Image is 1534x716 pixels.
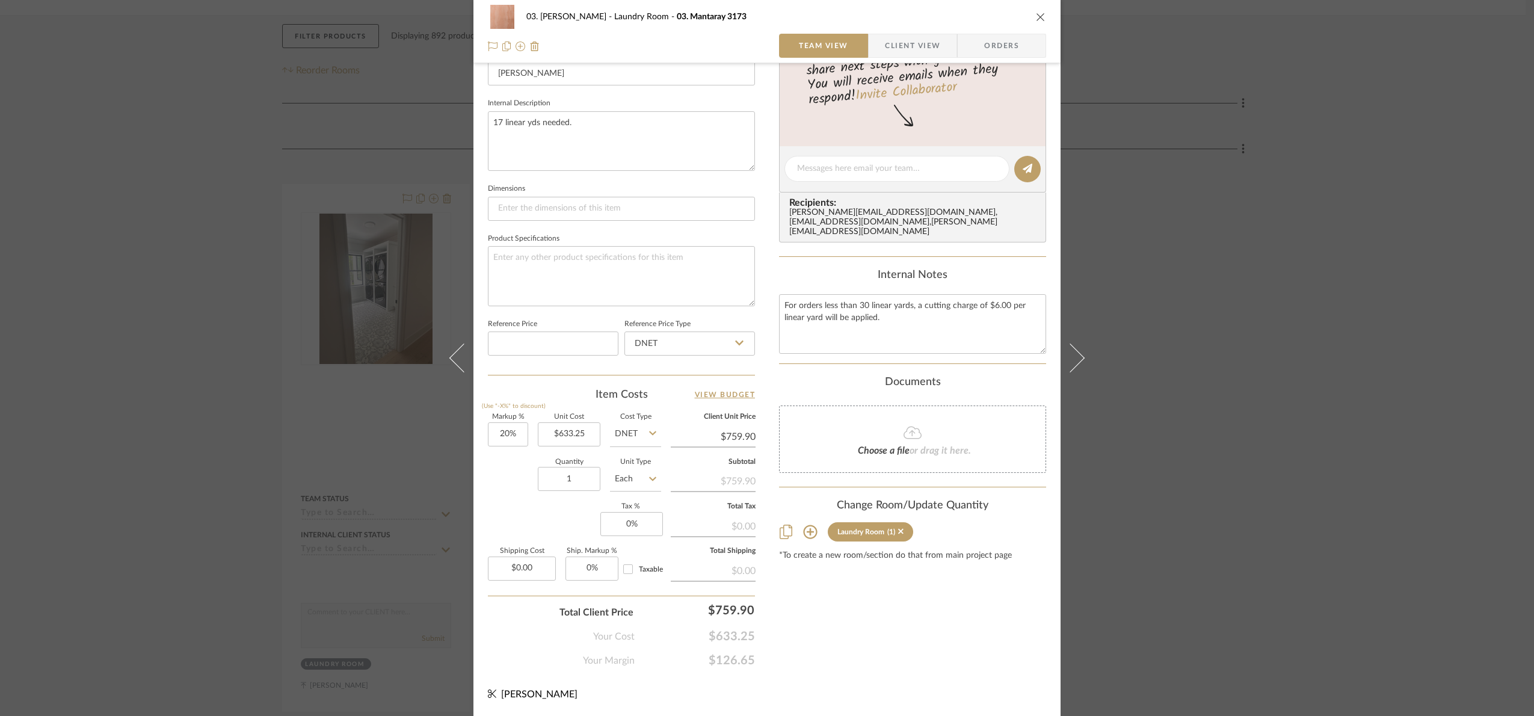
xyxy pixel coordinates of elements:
[559,605,633,620] span: Total Client Price
[488,5,517,29] img: d0083361-50e7-4cca-844c-b1b3697d99b6_48x40.jpg
[695,387,756,402] a: View Budget
[488,186,525,192] label: Dimensions
[799,34,848,58] span: Team View
[910,446,971,455] span: or drag it here.
[565,548,618,554] label: Ship. Markup %
[887,528,895,536] div: (1)
[501,690,578,699] span: [PERSON_NAME]
[779,551,1046,561] div: *To create a new room/section do that from main project page
[971,34,1032,58] span: Orders
[671,559,756,581] div: $0.00
[488,61,755,85] input: Enter Brand
[837,528,884,536] div: Laundry Room
[526,13,614,21] span: 03. [PERSON_NAME]
[671,414,756,420] label: Client Unit Price
[600,504,661,510] label: Tax %
[610,459,661,465] label: Unit Type
[885,34,940,58] span: Client View
[488,387,755,402] div: Item Costs
[538,459,600,465] label: Quantity
[1035,11,1046,22] button: close
[671,548,756,554] label: Total Shipping
[488,321,537,327] label: Reference Price
[593,629,635,644] span: Your Cost
[538,414,600,420] label: Unit Cost
[789,208,1041,237] div: [PERSON_NAME][EMAIL_ADDRESS][DOMAIN_NAME] , [EMAIL_ADDRESS][DOMAIN_NAME] , [PERSON_NAME][EMAIL_AD...
[488,548,556,554] label: Shipping Cost
[671,459,756,465] label: Subtotal
[488,197,755,221] input: Enter the dimensions of this item
[488,100,550,106] label: Internal Description
[488,236,559,242] label: Product Specifications
[671,504,756,510] label: Total Tax
[855,77,958,107] a: Invite Collaborator
[789,197,1041,208] span: Recipients:
[779,269,1046,282] div: Internal Notes
[610,414,661,420] label: Cost Type
[779,499,1046,513] div: Change Room/Update Quantity
[614,13,677,21] span: Laundry Room
[778,29,1048,110] div: Leave yourself a note here or share next steps with your team. You will receive emails when they ...
[624,321,691,327] label: Reference Price Type
[530,42,540,51] img: Remove from project
[779,376,1046,389] div: Documents
[671,514,756,536] div: $0.00
[858,446,910,455] span: Choose a file
[639,598,760,622] div: $759.90
[639,566,663,573] span: Taxable
[488,414,528,420] label: Markup %
[671,469,756,491] div: $759.90
[635,653,755,668] span: $126.65
[677,13,747,21] span: 03. Mantaray 3173
[583,653,635,668] span: Your Margin
[635,629,755,644] span: $633.25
